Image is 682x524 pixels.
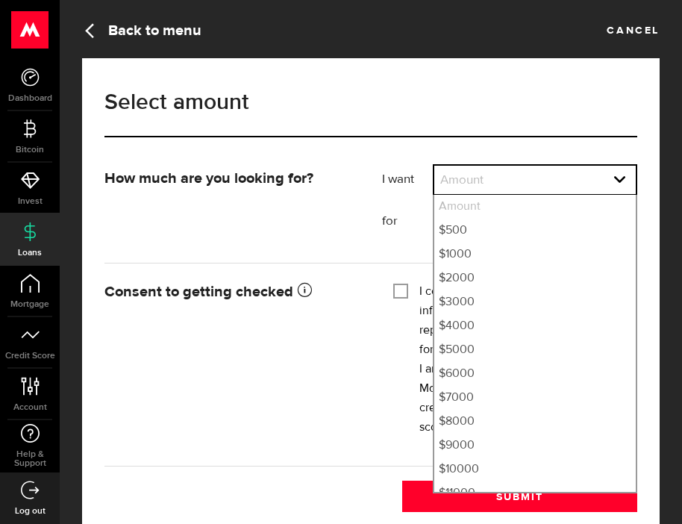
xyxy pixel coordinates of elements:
[434,338,636,362] li: $5000
[434,314,636,338] li: $4000
[104,284,312,299] strong: Consent to getting checked
[434,434,636,458] li: $9000
[434,195,636,219] li: Amount
[382,171,433,189] label: I want
[82,19,201,40] a: Back to menu
[434,166,636,194] a: expand select
[434,266,636,290] li: $2000
[434,362,636,386] li: $6000
[419,282,626,437] label: I consent to Mogo using my personal information to get a credit score or report from a credit rep...
[434,410,636,434] li: $8000
[104,91,637,113] h1: Select amount
[434,243,636,266] li: $1000
[402,481,637,512] button: Submit
[607,19,660,36] a: Cancel
[434,458,636,481] li: $10000
[434,386,636,410] li: $7000
[104,171,313,186] strong: How much are you looking for?
[382,213,433,231] label: for
[434,219,636,243] li: $500
[12,6,57,51] button: Open LiveChat chat widget
[434,290,636,314] li: $3000
[393,282,408,297] input: I consent to Mogo using my personal information to get a credit score or report from a credit rep...
[434,481,636,505] li: $11000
